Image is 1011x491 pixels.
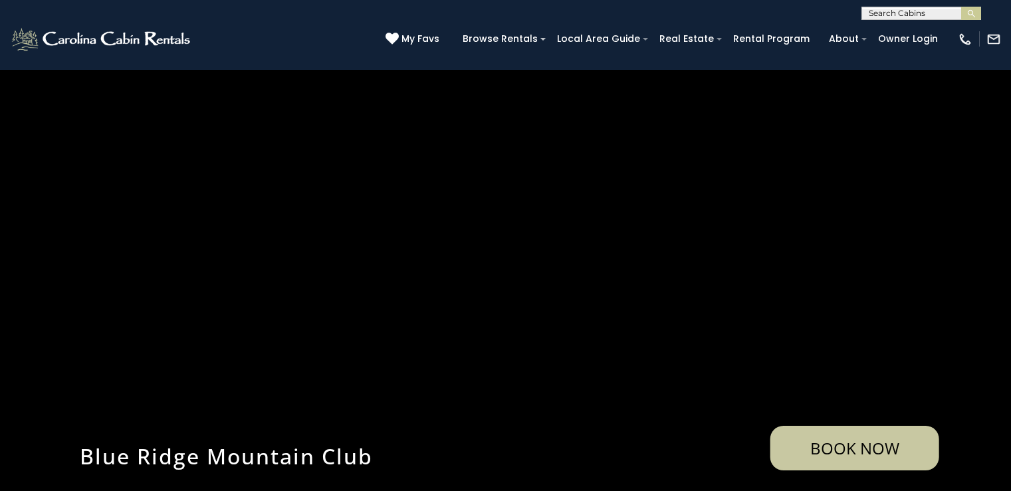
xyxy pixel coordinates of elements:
a: Real Estate [653,29,721,49]
a: My Favs [386,32,443,47]
a: Browse Rentals [456,29,544,49]
h1: Blue Ridge Mountain Club [70,442,548,470]
span: My Favs [401,32,439,46]
a: About [822,29,865,49]
a: Rental Program [727,29,816,49]
img: phone-regular-white.png [958,32,972,47]
a: Local Area Guide [550,29,647,49]
img: mail-regular-white.png [986,32,1001,47]
a: Book Now [770,426,939,470]
img: White-1-2.png [10,26,194,53]
a: Owner Login [871,29,945,49]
